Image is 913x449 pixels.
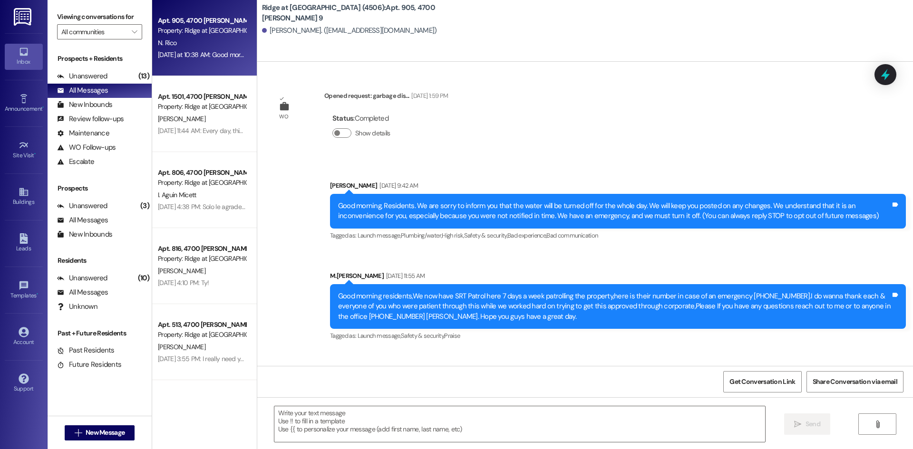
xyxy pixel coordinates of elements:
div: [DATE] 4:10 PM: Ty! [158,278,209,287]
div: [PERSON_NAME] [330,181,906,194]
span: High risk , [442,231,464,239]
span: N. Rico [158,38,176,47]
div: Property: Ridge at [GEOGRAPHIC_DATA] (4506) [158,178,246,188]
span: Get Conversation Link [729,377,795,387]
div: Property: Ridge at [GEOGRAPHIC_DATA] (4506) [158,254,246,264]
a: Support [5,371,43,396]
a: Buildings [5,184,43,210]
div: [DATE] 11:55 AM [384,271,425,281]
i:  [75,429,82,437]
div: WO Follow-ups [57,143,116,153]
div: Review follow-ups [57,114,124,124]
i:  [874,420,881,428]
div: Prospects + Residents [48,54,152,64]
label: Show details [355,128,390,138]
i:  [132,28,137,36]
div: New Inbounds [57,100,112,110]
span: Safety & security , [464,231,507,239]
div: Past + Future Residents [48,328,152,338]
div: Maintenance [57,128,109,138]
div: Good morning residents,We now have SRT Patrol here 7 days a week patrolling the property,here is ... [338,291,891,322]
div: Past Residents [57,345,115,355]
div: New Inbounds [57,229,112,239]
a: Leads [5,230,43,256]
div: Apt. 905, 4700 [PERSON_NAME] 9 [158,16,246,26]
div: Opened request: garbage dis... [324,91,448,104]
div: Tagged as: [330,329,906,343]
div: Unknown [57,302,97,312]
div: [DATE] 3:55 PM: I really need you to push to pay what you owe from July Corporate is pushing to f... [158,354,841,363]
span: New Message [86,428,125,438]
span: Praise [444,332,460,340]
span: • [34,151,36,157]
i:  [794,420,801,428]
span: Bad communication [546,231,598,239]
span: Share Conversation via email [813,377,897,387]
button: New Message [65,425,135,440]
div: Apt. 816, 4700 [PERSON_NAME] 8 [158,244,246,254]
div: Good morning, Residents. We are sorry to inform you that the water will be turned off for the who... [338,201,891,221]
div: All Messages [57,86,108,96]
div: Unanswered [57,71,107,81]
span: Launch message , [358,332,401,340]
div: M.[PERSON_NAME] [330,271,906,284]
span: Safety & security , [401,332,444,340]
span: • [37,291,38,297]
a: Account [5,324,43,350]
div: [DATE] 1:59 PM [409,91,448,101]
label: Viewing conversations for [57,10,142,24]
div: All Messages [57,287,108,297]
span: [PERSON_NAME] [158,115,205,123]
div: (13) [136,69,152,84]
div: All Messages [57,215,108,225]
b: Ridge at [GEOGRAPHIC_DATA] (4506): Apt. 905, 4700 [PERSON_NAME] 9 [262,3,452,23]
div: Property: Ridge at [GEOGRAPHIC_DATA] (4506) [158,26,246,36]
div: Property: Ridge at [GEOGRAPHIC_DATA] (4506) [158,330,246,340]
span: [PERSON_NAME] [158,343,205,351]
div: Apt. 806, 4700 [PERSON_NAME] 8 [158,168,246,178]
div: Property: Ridge at [GEOGRAPHIC_DATA] (4506) [158,102,246,112]
span: I. Aguin Micett [158,191,196,199]
button: Share Conversation via email [806,371,903,392]
div: [DATE] 11:44 AM: Every day, this big black dog is let out roaming around by himself. The owners n... [158,126,867,135]
span: Plumbing/water , [401,231,442,239]
img: ResiDesk Logo [14,8,33,26]
button: Send [784,413,830,435]
div: Tagged as: [330,229,906,242]
div: Future Residents [57,360,121,370]
div: [DATE] at 10:38 AM: Good morning,What's going on,I'm having trouble with my phone here at the off... [158,50,438,59]
span: • [42,104,44,111]
div: Apt. 1501, 4700 [PERSON_NAME] 15 [158,92,246,102]
span: [PERSON_NAME] [158,267,205,275]
div: Residents [48,256,152,266]
div: Escalate [57,157,94,167]
span: Send [806,419,820,429]
div: (10) [136,271,152,286]
a: Inbox [5,44,43,69]
div: WO [279,112,288,122]
div: Prospects [48,183,152,193]
b: Status [332,114,354,123]
div: (3) [138,199,152,213]
a: Site Visit • [5,137,43,163]
div: : Completed [332,111,394,126]
span: Bad experience , [507,231,546,239]
input: All communities [61,24,127,39]
span: Launch message , [358,231,401,239]
div: Unanswered [57,201,107,211]
a: Templates • [5,277,43,303]
div: Unanswered [57,273,107,283]
div: [DATE] 9:42 AM [377,181,418,191]
div: Apt. 513, 4700 [PERSON_NAME] 5 [158,320,246,330]
div: [PERSON_NAME]. ([EMAIL_ADDRESS][DOMAIN_NAME]) [262,26,437,36]
button: Get Conversation Link [723,371,801,392]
